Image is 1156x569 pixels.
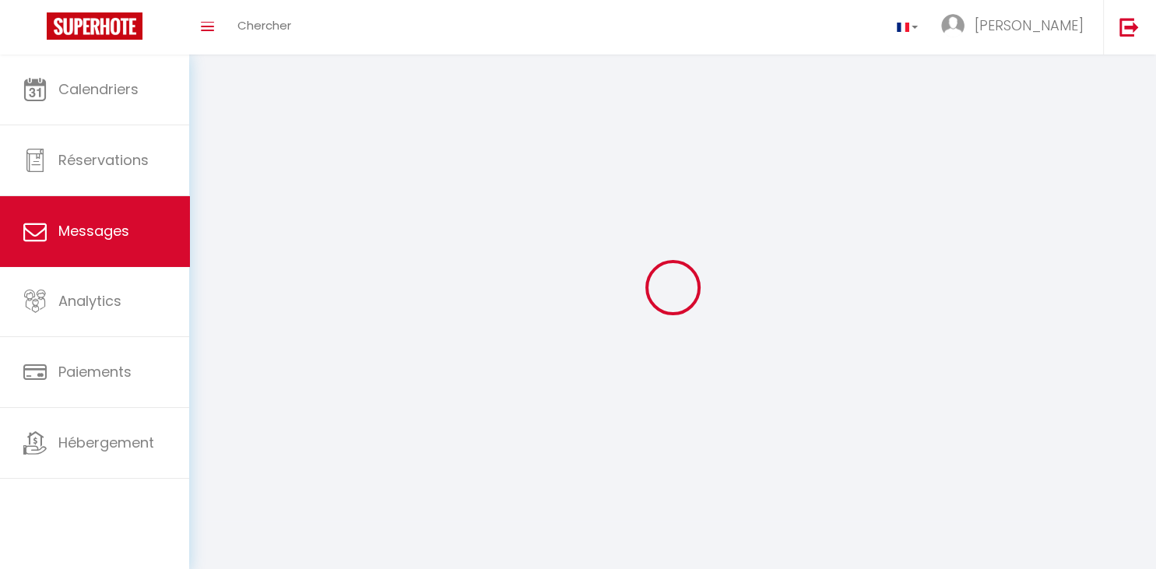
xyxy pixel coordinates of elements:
[47,12,142,40] img: Super Booking
[12,6,59,53] button: Ouvrir le widget de chat LiveChat
[975,16,1084,35] span: [PERSON_NAME]
[58,79,139,99] span: Calendriers
[58,291,121,311] span: Analytics
[941,14,965,37] img: ...
[58,362,132,381] span: Paiements
[58,150,149,170] span: Réservations
[237,17,291,33] span: Chercher
[1119,17,1139,37] img: logout
[58,433,154,452] span: Hébergement
[58,221,129,241] span: Messages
